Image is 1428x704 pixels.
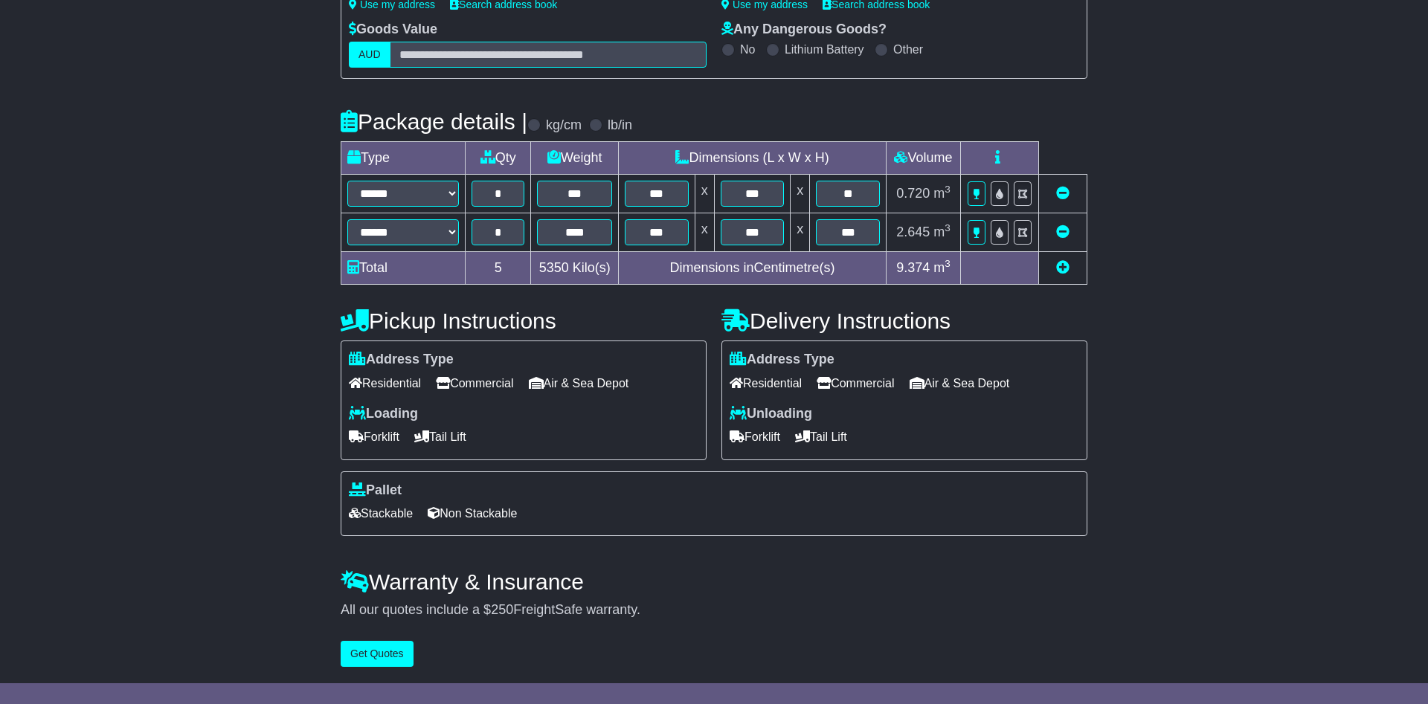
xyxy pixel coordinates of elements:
sup: 3 [945,258,951,269]
span: Commercial [436,372,513,395]
label: Address Type [349,352,454,368]
span: m [933,260,951,275]
a: Remove this item [1056,225,1070,239]
td: x [791,175,810,213]
label: Lithium Battery [785,42,864,56]
label: lb/in [608,117,632,134]
td: x [791,213,810,252]
td: x [695,213,714,252]
span: 9.374 [896,260,930,275]
h4: Warranty & Insurance [341,569,1087,594]
label: Any Dangerous Goods? [721,22,887,38]
span: Residential [730,372,802,395]
span: m [933,186,951,201]
span: 5350 [539,260,569,275]
label: Pallet [349,482,402,499]
h4: Package details | [341,109,527,134]
sup: 3 [945,184,951,195]
a: Remove this item [1056,186,1070,201]
td: Dimensions (L x W x H) [619,142,887,175]
td: Total [341,252,466,285]
td: Kilo(s) [531,252,619,285]
span: 0.720 [896,186,930,201]
span: 250 [491,602,513,617]
span: Tail Lift [414,425,466,448]
td: 5 [466,252,531,285]
span: Commercial [817,372,894,395]
button: Get Quotes [341,641,414,667]
sup: 3 [945,222,951,233]
span: m [933,225,951,239]
label: No [740,42,755,56]
span: Air & Sea Depot [529,372,629,395]
label: Unloading [730,406,812,422]
span: Residential [349,372,421,395]
td: Volume [886,142,960,175]
span: Stackable [349,502,413,525]
td: x [695,175,714,213]
span: Non Stackable [428,502,517,525]
a: Add new item [1056,260,1070,275]
label: AUD [349,42,390,68]
label: Address Type [730,352,834,368]
td: Weight [531,142,619,175]
span: Forklift [349,425,399,448]
td: Type [341,142,466,175]
div: All our quotes include a $ FreightSafe warranty. [341,602,1087,619]
td: Dimensions in Centimetre(s) [619,252,887,285]
span: Forklift [730,425,780,448]
label: Other [893,42,923,56]
td: Qty [466,142,531,175]
h4: Pickup Instructions [341,309,707,333]
label: Loading [349,406,418,422]
label: Goods Value [349,22,437,38]
span: Air & Sea Depot [910,372,1010,395]
label: kg/cm [546,117,582,134]
span: Tail Lift [795,425,847,448]
span: 2.645 [896,225,930,239]
h4: Delivery Instructions [721,309,1087,333]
